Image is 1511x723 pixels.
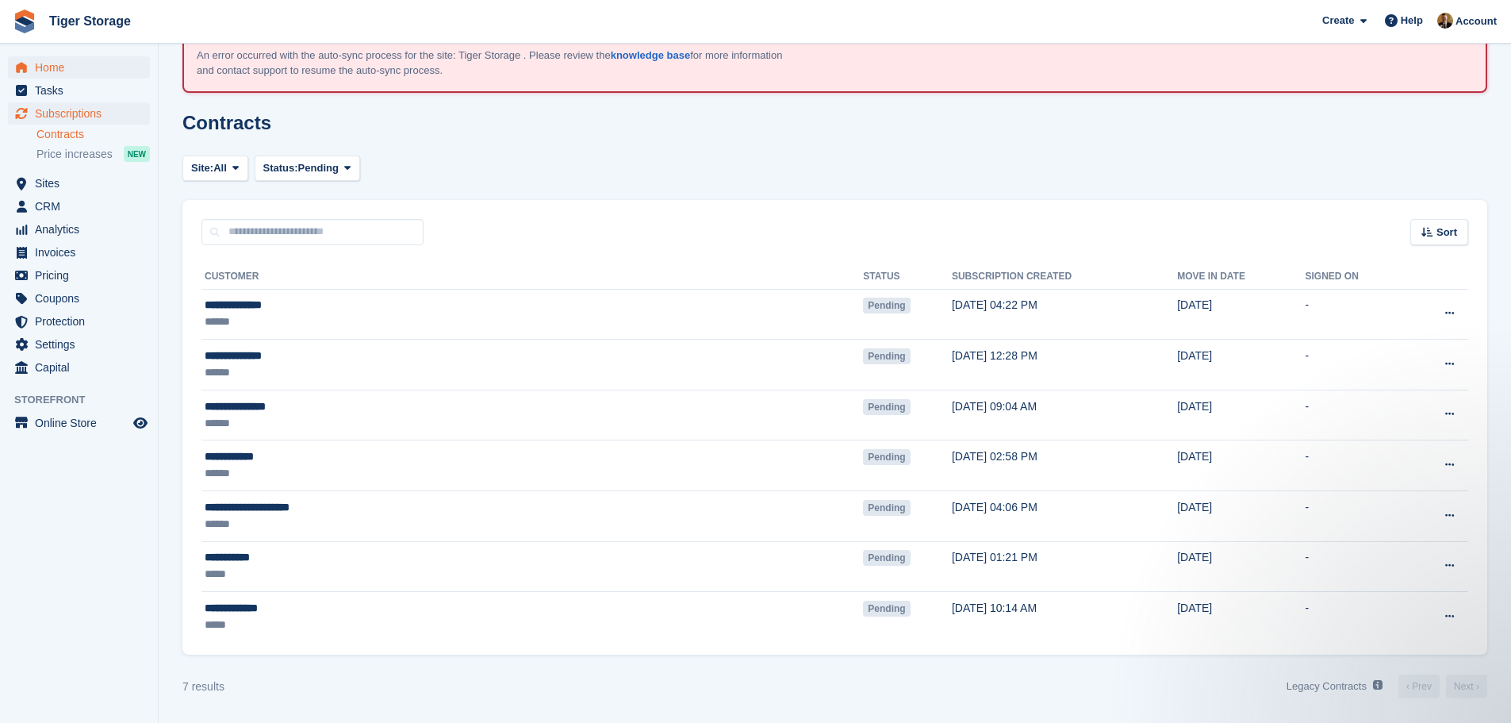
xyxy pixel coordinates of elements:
[182,679,224,695] div: 7 results
[611,49,690,61] a: knowledge base
[213,160,227,176] span: All
[131,413,150,433] a: Preview store
[1287,679,1367,694] p: Legacy Contracts
[8,56,150,79] a: menu
[35,241,130,263] span: Invoices
[1306,592,1406,642] td: -
[8,241,150,263] a: menu
[1322,13,1354,29] span: Create
[863,601,910,617] span: Pending
[1401,13,1423,29] span: Help
[255,156,360,182] button: Status: Pending
[8,102,150,125] a: menu
[863,399,910,415] span: Pending
[863,550,910,566] span: Pending
[863,298,910,313] span: Pending
[952,541,1177,592] td: [DATE] 01:21 PM
[952,390,1177,440] td: [DATE] 09:04 AM
[8,333,150,356] a: menu
[952,440,1177,491] td: [DATE] 02:58 PM
[8,310,150,333] a: menu
[1177,340,1305,390] td: [DATE]
[1306,340,1406,390] td: -
[8,172,150,194] a: menu
[201,264,863,290] th: Customer
[952,264,1177,290] th: Subscription created
[952,340,1177,390] td: [DATE] 12:28 PM
[35,172,130,194] span: Sites
[1306,491,1406,542] td: -
[1177,390,1305,440] td: [DATE]
[35,79,130,102] span: Tasks
[1455,13,1497,29] span: Account
[8,79,150,102] a: menu
[8,356,150,379] a: menu
[1280,674,1389,700] a: Legacy Contracts
[14,392,158,408] span: Storefront
[124,146,150,162] div: NEW
[863,264,952,290] th: Status
[35,356,130,379] span: Capital
[952,491,1177,542] td: [DATE] 04:06 PM
[43,8,137,34] a: Tiger Storage
[1306,264,1406,290] th: Signed on
[1177,264,1305,290] th: Move in date
[35,56,130,79] span: Home
[1177,541,1305,592] td: [DATE]
[1446,675,1487,698] a: Next
[35,333,130,356] span: Settings
[1436,225,1457,240] span: Sort
[1177,592,1305,642] td: [DATE]
[35,287,130,310] span: Coupons
[298,160,339,176] span: Pending
[863,500,910,516] span: Pending
[35,102,130,125] span: Subscriptions
[1306,440,1406,491] td: -
[1177,289,1305,340] td: [DATE]
[35,195,130,217] span: CRM
[8,218,150,240] a: menu
[952,592,1177,642] td: [DATE] 10:14 AM
[1306,289,1406,340] td: -
[8,264,150,287] a: menu
[263,160,298,176] span: Status:
[13,10,36,33] img: stora-icon-8386f47178a22dfd0bd8f6a31ec36ba5ce8667c1dd55bd0f319d3a0aa187defe.svg
[182,112,271,133] h1: Contracts
[36,147,113,162] span: Price increases
[1398,675,1440,698] a: Previous
[197,48,792,79] p: An error occurred with the auto-sync process for the site: Tiger Storage . Please review the for ...
[863,449,910,465] span: Pending
[1437,13,1453,29] img: Adam Herbert
[8,287,150,310] a: menu
[1280,674,1490,700] nav: Page
[8,412,150,434] a: menu
[8,195,150,217] a: menu
[35,310,130,333] span: Protection
[35,264,130,287] span: Pricing
[35,412,130,434] span: Online Store
[1306,541,1406,592] td: -
[36,127,150,142] a: Contracts
[191,160,213,176] span: Site:
[863,348,910,364] span: Pending
[1306,390,1406,440] td: -
[1177,440,1305,491] td: [DATE]
[35,218,130,240] span: Analytics
[952,289,1177,340] td: [DATE] 04:22 PM
[36,145,150,163] a: Price increases NEW
[1177,491,1305,542] td: [DATE]
[182,156,248,182] button: Site: All
[1373,680,1383,690] img: icon-info-grey-7440780725fd019a000dd9b08b2336e03edf1995a4989e88bcd33f0948082b44.svg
